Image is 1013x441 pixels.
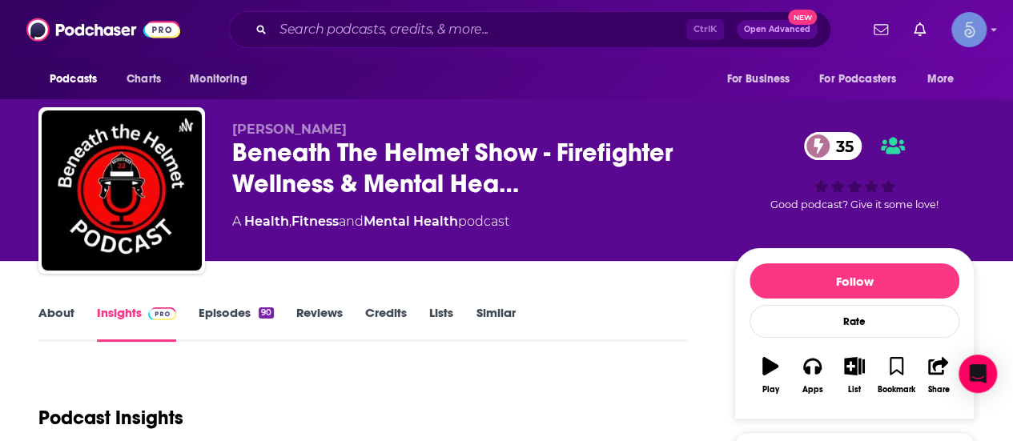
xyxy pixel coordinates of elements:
span: , [289,214,291,229]
a: InsightsPodchaser Pro [97,305,176,342]
img: Beneath The Helmet Show - Firefighter Wellness & Mental Health (mind-body-spirit) [42,110,202,271]
div: Apps [802,385,823,395]
div: Open Intercom Messenger [959,355,997,393]
span: Open Advanced [744,26,810,34]
img: Podchaser Pro [148,307,176,320]
a: Charts [116,64,171,94]
a: Similar [476,305,515,342]
span: For Podcasters [819,68,896,90]
div: List [848,385,861,395]
button: Share [918,347,959,404]
span: Ctrl K [686,19,724,40]
img: User Profile [951,12,987,47]
a: Credits [365,305,407,342]
span: Podcasts [50,68,97,90]
div: Search podcasts, credits, & more... [229,11,831,48]
a: Episodes90 [199,305,274,342]
div: Bookmark [878,385,915,395]
button: open menu [179,64,267,94]
a: 35 [804,132,862,160]
button: List [834,347,875,404]
div: Play [762,385,779,395]
a: Health [244,214,289,229]
span: [PERSON_NAME] [232,122,347,137]
a: Mental Health [364,214,458,229]
span: 35 [820,132,862,160]
button: Open AdvancedNew [737,20,818,39]
button: Play [750,347,791,404]
a: About [38,305,74,342]
span: For Business [726,68,790,90]
div: Rate [750,305,959,338]
a: Lists [429,305,453,342]
span: and [339,214,364,229]
a: Reviews [296,305,343,342]
div: 35Good podcast? Give it some love! [734,122,975,221]
span: New [788,10,817,25]
button: Bookmark [875,347,917,404]
span: Monitoring [190,68,247,90]
button: Apps [791,347,833,404]
div: 90 [259,307,274,319]
div: A podcast [232,212,509,231]
button: open menu [38,64,118,94]
h1: Podcast Insights [38,406,183,430]
span: Logged in as Spiral5-G1 [951,12,987,47]
button: Follow [750,263,959,299]
button: open menu [715,64,810,94]
input: Search podcasts, credits, & more... [273,17,686,42]
span: Good podcast? Give it some love! [770,198,939,210]
div: Share [927,385,949,395]
button: open menu [809,64,919,94]
span: More [927,68,955,90]
span: Charts [127,68,161,90]
a: Show notifications dropdown [867,16,894,43]
a: Fitness [291,214,339,229]
a: Show notifications dropdown [907,16,932,43]
button: open menu [916,64,975,94]
img: Podchaser - Follow, Share and Rate Podcasts [26,14,180,45]
button: Show profile menu [951,12,987,47]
